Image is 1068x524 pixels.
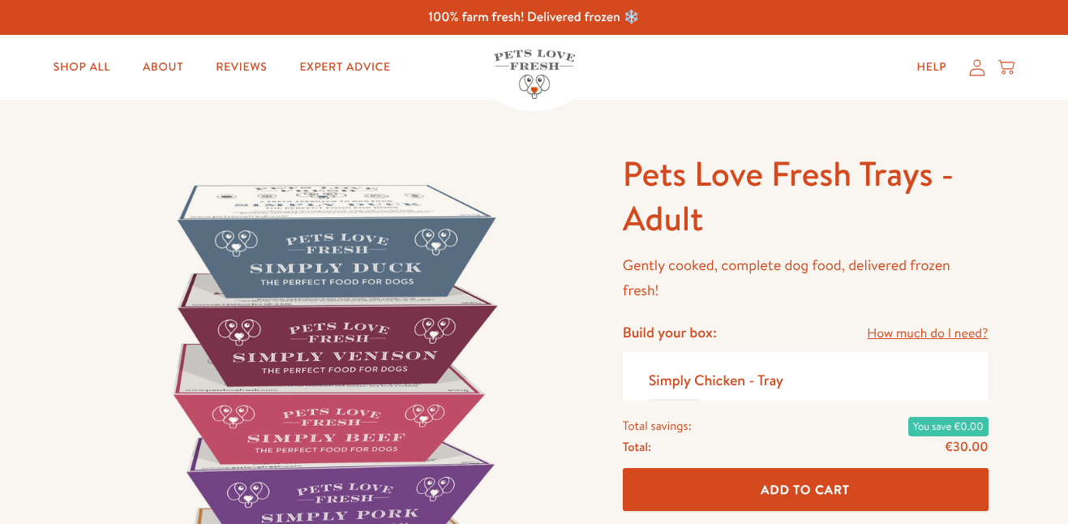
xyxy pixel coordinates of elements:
button: Add To Cart [623,469,989,512]
p: Gently cooked, complete dog food, delivered frozen fresh! [623,253,989,303]
span: Total savings: [623,415,692,436]
a: How much do I need? [867,323,988,345]
a: Shop All [41,51,123,84]
a: Expert Advice [287,51,404,84]
a: Reviews [203,51,280,84]
h1: Pets Love Fresh Trays - Adult [623,152,989,240]
a: Help [903,51,959,84]
a: About [130,51,196,84]
span: €30.00 [945,438,988,456]
h4: Build your box: [623,323,717,341]
span: You save €0.00 [908,417,989,436]
label: 400g [650,401,699,432]
span: Add To Cart [761,481,850,498]
img: Pets Love Fresh [494,49,575,99]
div: Simply Chicken - Tray [649,371,783,389]
span: Total: [623,436,651,457]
